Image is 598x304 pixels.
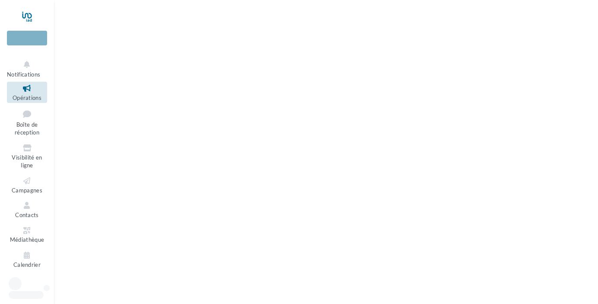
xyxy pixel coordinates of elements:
a: Opérations [7,82,47,103]
a: Visibilité en ligne [7,141,47,171]
span: Médiathèque [10,237,45,243]
span: Contacts [15,211,39,218]
span: Campagnes [12,187,42,194]
a: Calendrier [7,249,47,270]
a: Médiathèque [7,224,47,245]
a: Contacts [7,199,47,220]
a: Boîte de réception [7,106,47,138]
a: Campagnes [7,174,47,195]
span: Calendrier [13,261,41,268]
span: Visibilité en ligne [12,154,42,169]
span: Boîte de réception [15,121,39,136]
div: Nouvelle campagne [7,31,47,45]
span: Opérations [13,94,41,101]
span: Notifications [7,71,40,78]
